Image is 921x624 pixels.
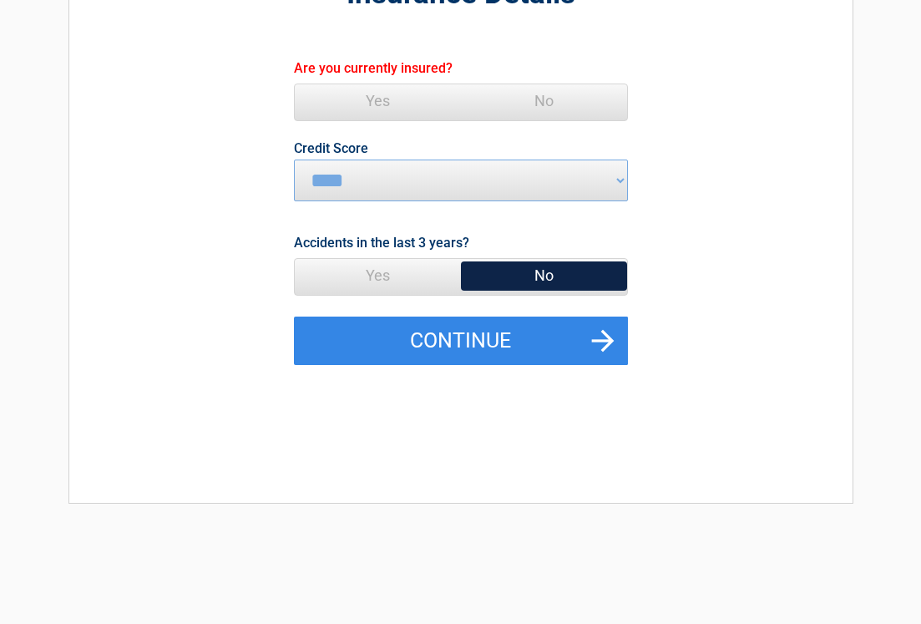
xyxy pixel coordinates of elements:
span: No [461,84,627,118]
label: Credit Score [294,142,368,155]
label: Are you currently insured? [294,57,453,79]
span: Yes [295,259,461,292]
span: Yes [295,84,461,118]
button: Continue [294,317,628,365]
span: No [461,259,627,292]
label: Accidents in the last 3 years? [294,231,469,254]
